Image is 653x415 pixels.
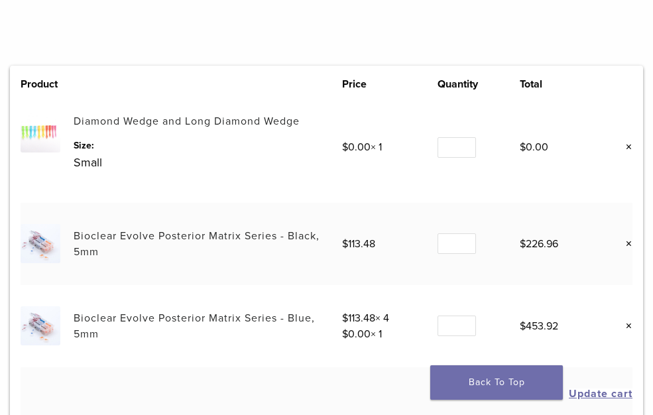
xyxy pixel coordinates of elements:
[342,327,371,341] bdi: 0.00
[342,141,348,154] span: $
[74,229,320,259] a: Bioclear Evolve Posterior Matrix Series - Black, 5mm
[21,306,60,345] img: Bioclear Evolve Posterior Matrix Series - Blue, 5mm
[342,312,389,325] span: × 4
[21,113,60,152] img: Diamond Wedge and Long Diamond Wedge
[342,327,382,341] span: × 1
[342,312,348,325] span: $
[342,76,438,92] th: Price
[520,237,526,251] span: $
[520,141,548,154] bdi: 0.00
[74,139,342,152] dt: Size:
[569,388,632,399] button: Update cart
[520,237,558,251] bdi: 226.96
[342,312,375,325] bdi: 113.48
[74,115,300,128] a: Diamond Wedge and Long Diamond Wedge
[520,320,558,333] bdi: 453.92
[342,141,371,154] bdi: 0.00
[342,237,348,251] span: $
[342,327,348,341] span: $
[21,76,74,92] th: Product
[615,235,632,253] a: Remove this item
[615,318,632,335] a: Remove this item
[74,152,342,172] p: Small
[21,224,60,263] img: Bioclear Evolve Posterior Matrix Series - Black, 5mm
[74,312,315,341] a: Bioclear Evolve Posterior Matrix Series - Blue, 5mm
[520,141,526,154] span: $
[438,76,520,92] th: Quantity
[615,139,632,156] a: Remove this item
[430,365,563,400] a: Back To Top
[520,320,526,333] span: $
[342,141,382,154] span: × 1
[520,76,598,92] th: Total
[342,237,375,251] bdi: 113.48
